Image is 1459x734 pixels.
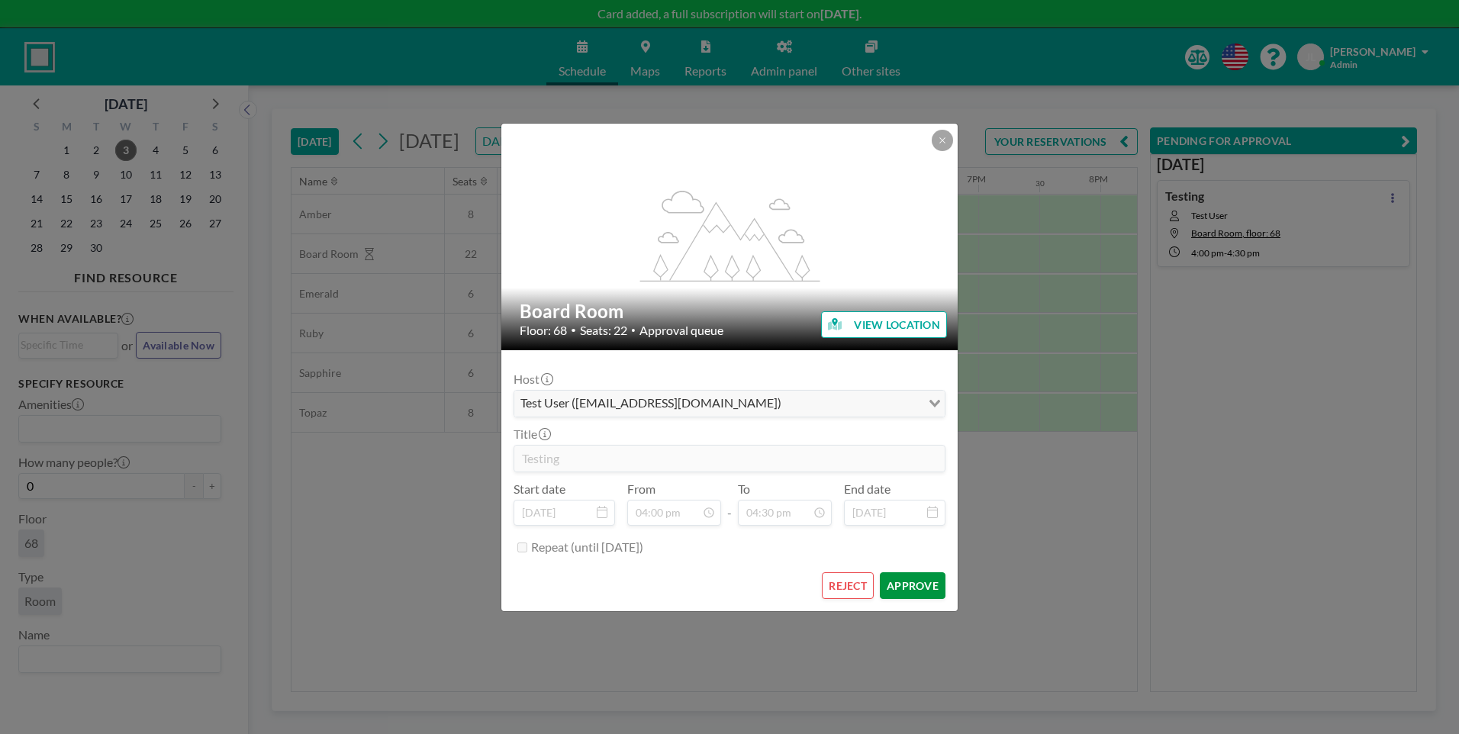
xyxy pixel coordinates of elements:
[640,189,820,281] g: flex-grow: 1.2;
[631,325,636,335] span: •
[786,394,920,414] input: Search for option
[627,481,655,497] label: From
[514,372,552,387] label: Host
[514,481,565,497] label: Start date
[514,446,945,472] input: Junghoon's reservation
[520,300,941,323] h2: Board Room
[822,572,874,599] button: REJECT
[844,481,891,497] label: End date
[821,311,947,338] button: VIEW LOCATION
[517,394,784,414] span: Test User ([EMAIL_ADDRESS][DOMAIN_NAME])
[580,323,627,338] span: Seats: 22
[514,391,945,417] div: Search for option
[514,427,549,442] label: Title
[571,324,576,336] span: •
[520,323,567,338] span: Floor: 68
[639,323,723,338] span: Approval queue
[738,481,750,497] label: To
[727,487,732,520] span: -
[531,539,643,555] label: Repeat (until [DATE])
[880,572,945,599] button: APPROVE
